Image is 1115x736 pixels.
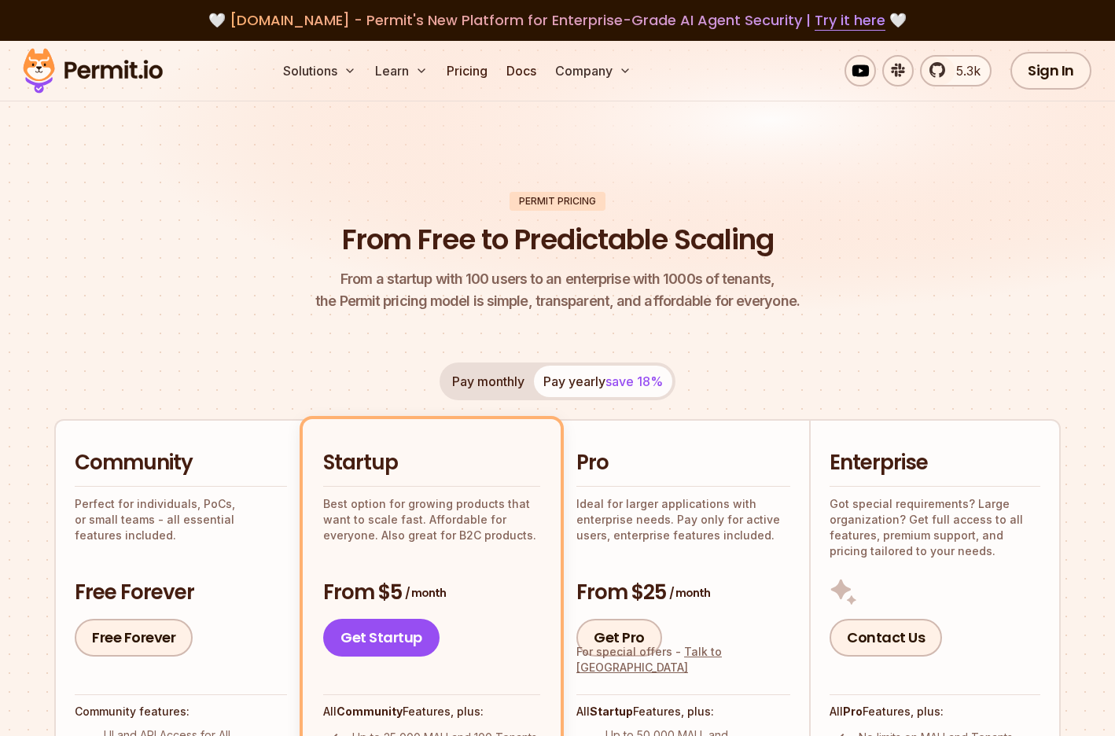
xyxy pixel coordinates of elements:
h3: From $25 [576,579,790,607]
strong: Pro [843,705,863,718]
h3: Free Forever [75,579,287,607]
h4: Community features: [75,704,287,719]
img: Permit logo [16,44,170,98]
h4: All Features, plus: [323,704,540,719]
a: Get Startup [323,619,440,657]
h3: From $5 [323,579,540,607]
h2: Community [75,449,287,477]
span: / month [405,585,446,601]
h4: All Features, plus: [830,704,1040,719]
h4: All Features, plus: [576,704,790,719]
p: Got special requirements? Large organization? Get full access to all features, premium support, a... [830,496,1040,559]
div: 🤍 🤍 [38,9,1077,31]
span: [DOMAIN_NAME] - Permit's New Platform for Enterprise-Grade AI Agent Security | [230,10,885,30]
p: Perfect for individuals, PoCs, or small teams - all essential features included. [75,496,287,543]
div: Permit Pricing [510,192,605,211]
strong: Community [337,705,403,718]
h2: Pro [576,449,790,477]
a: Pricing [440,55,494,86]
p: Best option for growing products that want to scale fast. Affordable for everyone. Also great for... [323,496,540,543]
p: Ideal for larger applications with enterprise needs. Pay only for active users, enterprise featur... [576,496,790,543]
h1: From Free to Predictable Scaling [342,220,774,259]
a: Docs [500,55,543,86]
span: From a startup with 100 users to an enterprise with 1000s of tenants, [315,268,800,290]
a: Contact Us [830,619,942,657]
button: Learn [369,55,434,86]
a: 5.3k [920,55,992,86]
h2: Enterprise [830,449,1040,477]
a: Get Pro [576,619,662,657]
p: the Permit pricing model is simple, transparent, and affordable for everyone. [315,268,800,312]
a: Try it here [815,10,885,31]
button: Solutions [277,55,362,86]
button: Company [549,55,638,86]
span: 5.3k [947,61,981,80]
div: For special offers - [576,644,790,675]
h2: Startup [323,449,540,477]
span: / month [669,585,710,601]
a: Free Forever [75,619,193,657]
button: Pay monthly [443,366,534,397]
a: Sign In [1010,52,1091,90]
strong: Startup [590,705,633,718]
